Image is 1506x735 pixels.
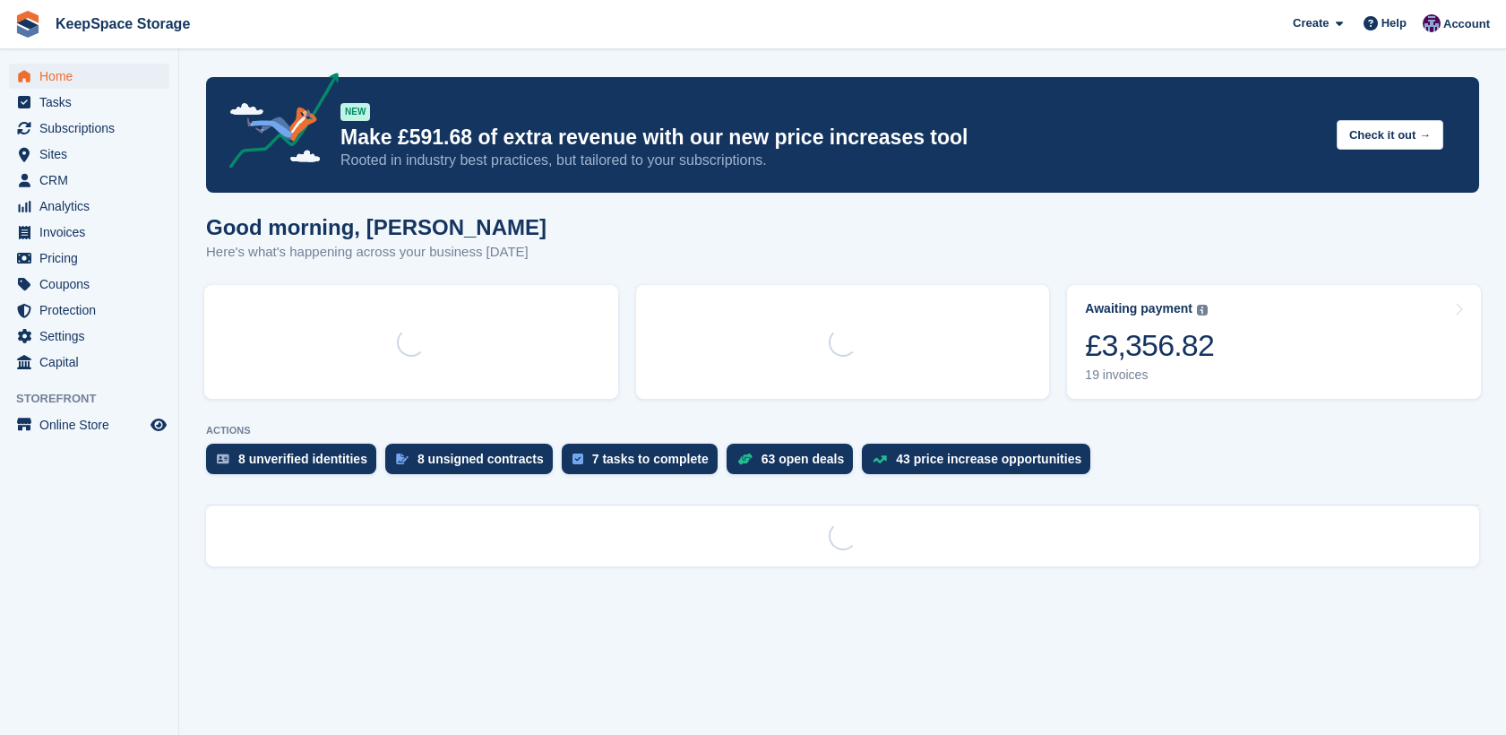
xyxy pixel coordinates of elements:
div: NEW [340,103,370,121]
div: £3,356.82 [1085,327,1214,364]
img: Charlotte Jobling [1423,14,1441,32]
img: contract_signature_icon-13c848040528278c33f63329250d36e43548de30e8caae1d1a13099fd9432cc5.svg [396,454,409,464]
p: Make £591.68 of extra revenue with our new price increases tool [340,125,1322,151]
span: CRM [39,168,147,193]
span: Online Store [39,412,147,437]
span: Pricing [39,246,147,271]
img: price_increase_opportunities-93ffe204e8149a01c8c9dc8f82e8f89637d9d84a8eef4429ea346261dce0b2c0.svg [873,455,887,463]
a: Preview store [148,414,169,436]
span: Protection [39,298,147,323]
div: 43 price increase opportunities [896,452,1081,466]
p: ACTIONS [206,425,1479,437]
a: Awaiting payment £3,356.82 19 invoices [1067,285,1481,399]
span: Tasks [39,90,147,115]
div: 63 open deals [762,452,845,466]
span: Sites [39,142,147,167]
span: Storefront [16,390,178,408]
a: 7 tasks to complete [562,444,727,483]
a: menu [9,350,169,375]
a: 43 price increase opportunities [862,444,1099,483]
h1: Good morning, [PERSON_NAME] [206,215,546,239]
a: menu [9,298,169,323]
a: menu [9,220,169,245]
a: 63 open deals [727,444,863,483]
span: Home [39,64,147,89]
span: Subscriptions [39,116,147,141]
a: 8 unsigned contracts [385,444,562,483]
img: deal-1b604bf984904fb50ccaf53a9ad4b4a5d6e5aea283cecdc64d6e3604feb123c2.svg [737,453,753,465]
div: 19 invoices [1085,367,1214,383]
img: price-adjustments-announcement-icon-8257ccfd72463d97f412b2fc003d46551f7dbcb40ab6d574587a9cd5c0d94... [214,73,340,175]
span: Invoices [39,220,147,245]
a: 8 unverified identities [206,444,385,483]
button: Check it out → [1337,120,1443,150]
div: 8 unsigned contracts [417,452,544,466]
img: verify_identity-adf6edd0f0f0b5bbfe63781bf79b02c33cf7c696d77639b501bdc392416b5a36.svg [217,454,229,464]
p: Rooted in industry best practices, but tailored to your subscriptions. [340,151,1322,170]
a: KeepSpace Storage [48,9,197,39]
div: 8 unverified identities [238,452,367,466]
a: menu [9,194,169,219]
a: menu [9,64,169,89]
p: Here's what's happening across your business [DATE] [206,242,546,263]
a: menu [9,412,169,437]
div: Awaiting payment [1085,301,1192,316]
a: menu [9,90,169,115]
a: menu [9,324,169,349]
img: stora-icon-8386f47178a22dfd0bd8f6a31ec36ba5ce8667c1dd55bd0f319d3a0aa187defe.svg [14,11,41,38]
span: Create [1293,14,1329,32]
img: icon-info-grey-7440780725fd019a000dd9b08b2336e03edf1995a4989e88bcd33f0948082b44.svg [1197,305,1208,316]
div: 7 tasks to complete [592,452,709,466]
span: Coupons [39,272,147,297]
a: menu [9,246,169,271]
span: Settings [39,324,147,349]
a: menu [9,168,169,193]
a: menu [9,142,169,167]
a: menu [9,116,169,141]
span: Capital [39,350,147,375]
a: menu [9,272,169,297]
span: Account [1443,15,1490,33]
img: task-75834270c22a3079a89374b754ae025e5fb1db73e45f91037f5363f120a921f8.svg [572,454,583,464]
span: Help [1381,14,1407,32]
span: Analytics [39,194,147,219]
